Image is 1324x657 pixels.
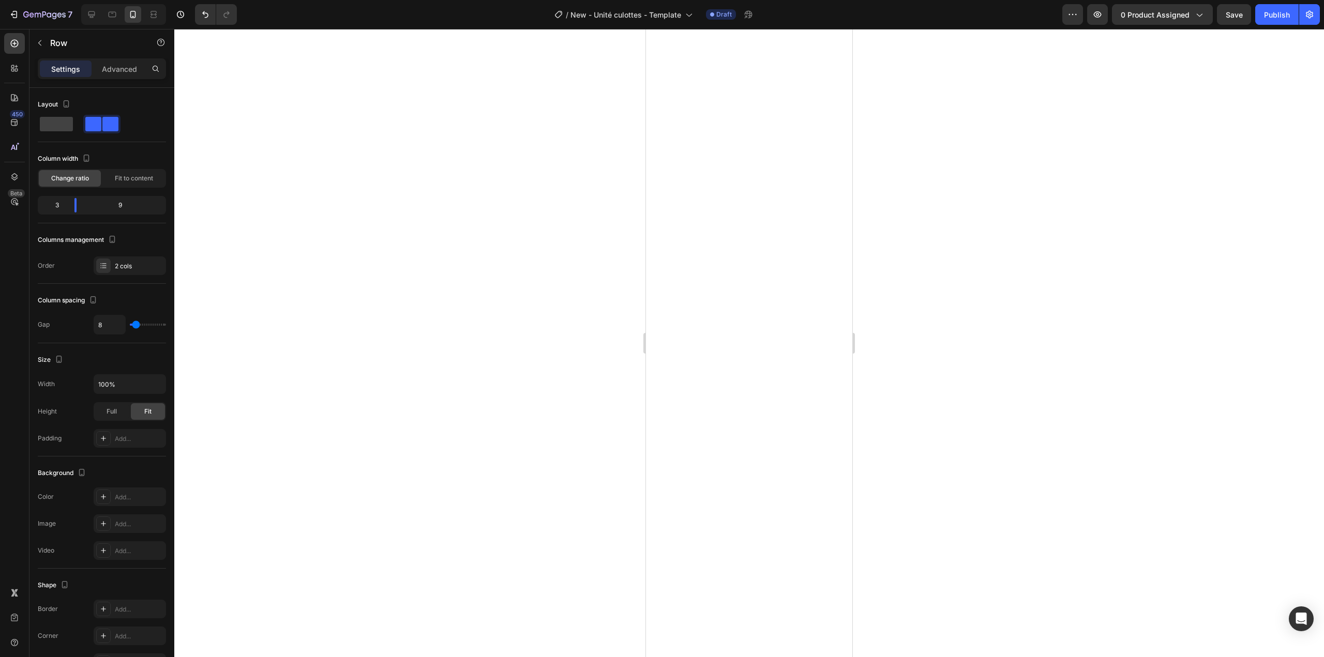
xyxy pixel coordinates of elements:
[115,493,163,502] div: Add...
[38,546,54,555] div: Video
[85,198,164,212] div: 9
[10,110,25,118] div: 450
[570,9,681,20] span: New - Unité culottes - Template
[51,64,80,74] p: Settings
[8,189,25,197] div: Beta
[102,64,137,74] p: Advanced
[1226,10,1243,19] span: Save
[38,631,58,640] div: Corner
[107,407,117,416] span: Full
[115,632,163,641] div: Add...
[115,520,163,529] div: Add...
[115,546,163,556] div: Add...
[38,407,57,416] div: Height
[40,198,66,212] div: 3
[144,407,152,416] span: Fit
[50,37,138,49] p: Row
[1264,9,1290,20] div: Publish
[1255,4,1299,25] button: Publish
[94,315,125,334] input: Auto
[38,578,71,592] div: Shape
[1121,9,1190,20] span: 0 product assigned
[1217,4,1251,25] button: Save
[38,492,54,501] div: Color
[115,174,153,183] span: Fit to content
[38,604,58,614] div: Border
[38,519,56,528] div: Image
[115,434,163,444] div: Add...
[115,605,163,614] div: Add...
[38,320,50,329] div: Gap
[566,9,568,20] span: /
[94,375,165,393] input: Auto
[38,233,118,247] div: Columns management
[38,466,88,480] div: Background
[38,294,99,308] div: Column spacing
[38,98,72,112] div: Layout
[38,152,93,166] div: Column width
[4,4,77,25] button: 7
[68,8,72,21] p: 7
[115,262,163,271] div: 2 cols
[38,353,65,367] div: Size
[38,261,55,270] div: Order
[195,4,237,25] div: Undo/Redo
[51,174,89,183] span: Change ratio
[716,10,732,19] span: Draft
[646,29,852,657] iframe: Design area
[38,379,55,389] div: Width
[38,434,62,443] div: Padding
[1112,4,1213,25] button: 0 product assigned
[1289,606,1314,631] div: Open Intercom Messenger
